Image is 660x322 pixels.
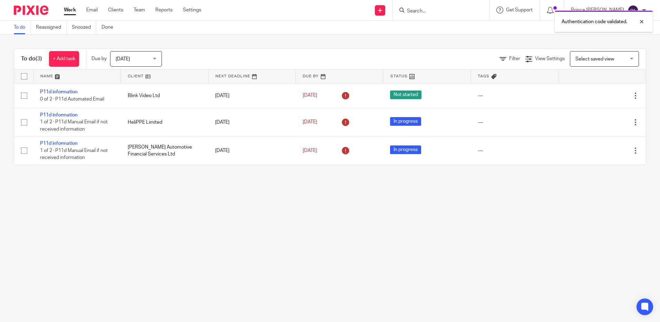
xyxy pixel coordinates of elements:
[303,120,317,124] span: [DATE]
[64,7,76,13] a: Work
[208,108,296,136] td: [DATE]
[72,21,96,34] a: Snoozed
[575,57,614,61] span: Select saved view
[303,93,317,98] span: [DATE]
[36,21,67,34] a: Reassigned
[21,55,42,63] h1: To do
[478,119,552,126] div: ---
[14,21,31,34] a: To do
[303,148,317,153] span: [DATE]
[40,97,104,102] span: 0 of 2 · P11d Automated Email
[628,5,639,16] img: svg%3E
[208,136,296,165] td: [DATE]
[40,89,78,94] a: P11d information
[134,7,145,13] a: Team
[390,91,421,99] span: Not started
[91,55,107,62] p: Due by
[101,21,118,34] a: Done
[390,117,421,126] span: In progress
[14,6,48,15] img: Pixie
[121,136,208,165] td: [PERSON_NAME] Automotive Financial Services Ltd
[478,92,552,99] div: ---
[86,7,98,13] a: Email
[183,7,201,13] a: Settings
[40,113,78,117] a: P11d information
[390,145,421,154] span: In progress
[36,56,42,61] span: (3)
[478,147,552,154] div: ---
[562,18,627,25] p: Authentication code validated.
[121,108,208,136] td: HeliPPE Limited
[40,120,108,132] span: 1 of 2 · P11d Manual Email if not received information
[121,83,208,108] td: Blink Video Ltd
[116,57,130,61] span: [DATE]
[155,7,173,13] a: Reports
[535,56,565,61] span: View Settings
[108,7,123,13] a: Clients
[40,141,78,146] a: P11d information
[49,51,79,67] a: + Add task
[478,74,489,78] span: Tags
[208,83,296,108] td: [DATE]
[40,148,108,160] span: 1 of 2 · P11d Manual Email if not received information
[509,56,520,61] span: Filter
